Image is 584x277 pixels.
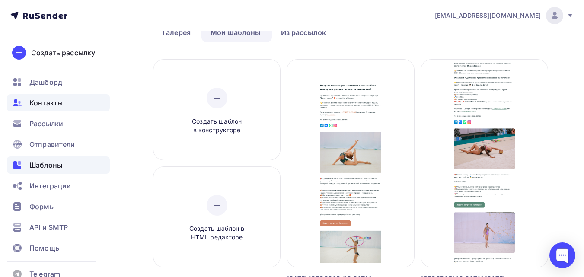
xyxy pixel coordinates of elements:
[7,73,110,91] a: Дашборд
[29,243,59,253] span: Помощь
[435,7,574,24] a: [EMAIL_ADDRESS][DOMAIN_NAME]
[29,160,62,170] span: Шаблоны
[176,117,258,135] span: Создать шаблон в конструкторе
[31,48,95,58] div: Создать рассылку
[7,156,110,174] a: Шаблоны
[29,222,68,232] span: API и SMTP
[29,77,62,87] span: Дашборд
[29,118,63,129] span: Рассылки
[7,115,110,132] a: Рассылки
[176,224,258,242] span: Создать шаблон в HTML редакторе
[29,139,75,150] span: Отправители
[435,11,541,20] span: [EMAIL_ADDRESS][DOMAIN_NAME]
[29,98,63,108] span: Контакты
[29,201,55,212] span: Формы
[7,198,110,215] a: Формы
[201,22,270,42] a: Мои шаблоны
[7,94,110,111] a: Контакты
[153,22,200,42] a: Галерея
[29,181,71,191] span: Интеграции
[272,22,335,42] a: Из рассылок
[7,136,110,153] a: Отправители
